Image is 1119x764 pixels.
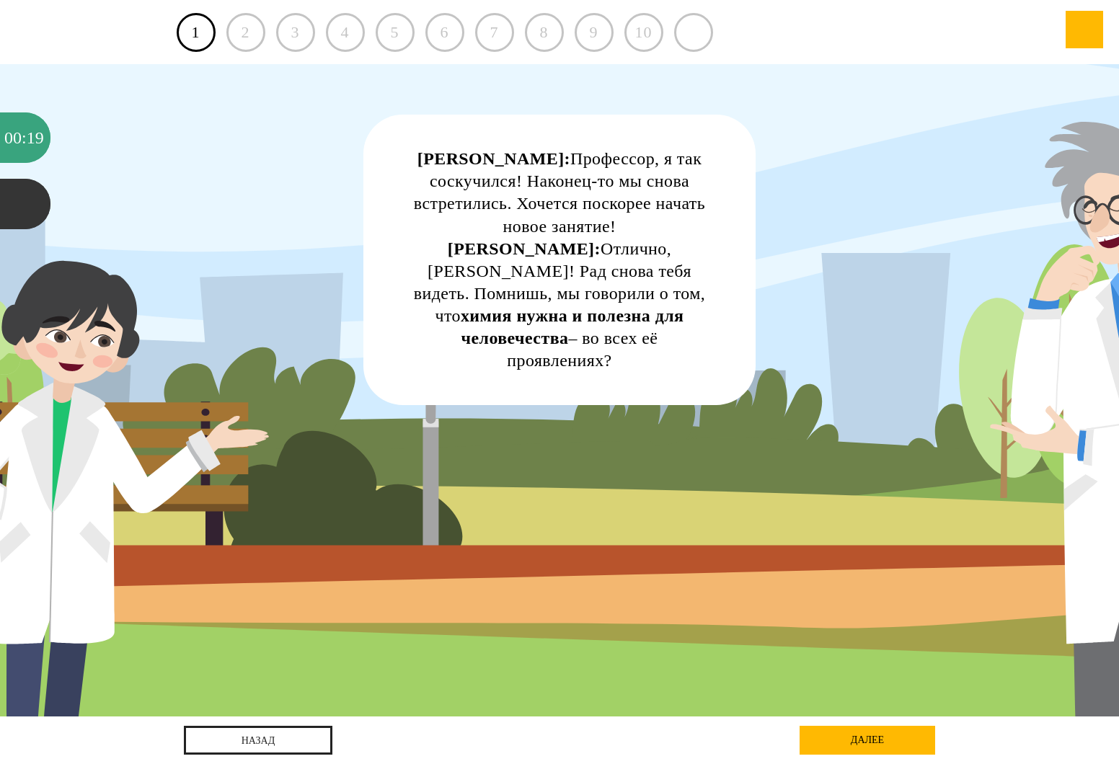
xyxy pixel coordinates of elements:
div: 10 [624,13,663,52]
div: 7 [475,13,514,52]
div: Профессор, я так соскучился! Наконец-то мы снова встретились. Хочется поскорее начать новое занят... [408,148,710,371]
a: 1 [177,13,216,52]
div: : [22,112,27,163]
strong: [PERSON_NAME]: [417,149,570,168]
div: 5 [376,13,415,52]
div: 2 [226,13,265,52]
div: 8 [525,13,564,52]
div: 9 [575,13,614,52]
div: далее [800,726,935,755]
strong: химия нужна и полезна для человечества [461,306,684,347]
strong: [PERSON_NAME]: [448,239,601,258]
div: 00 [4,112,22,163]
div: 19 [27,112,44,163]
a: назад [184,726,332,755]
div: Нажми на ГЛАЗ, чтобы скрыть текст и посмотреть картинку полностью [712,125,746,159]
div: 4 [326,13,365,52]
div: 3 [276,13,315,52]
div: 6 [425,13,464,52]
